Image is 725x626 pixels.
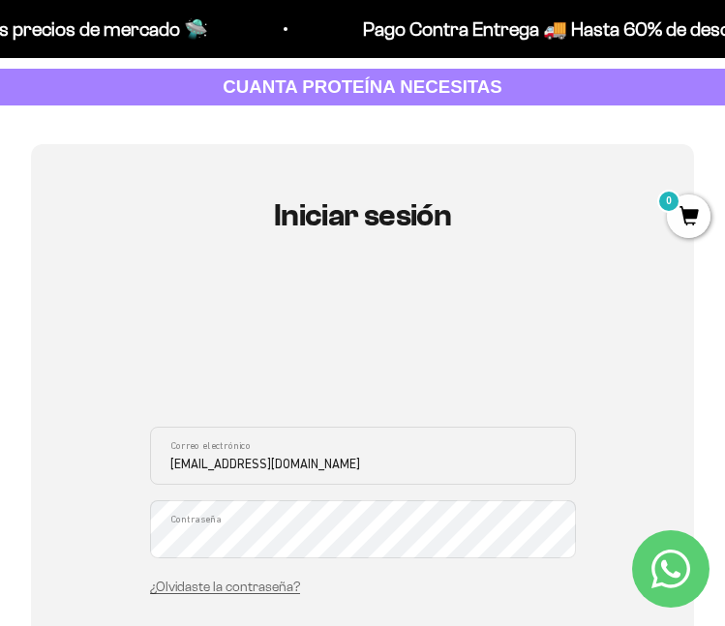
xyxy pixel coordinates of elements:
[667,207,710,228] a: 0
[657,190,680,213] mark: 0
[150,580,300,594] a: ¿Olvidaste la contraseña?
[223,76,502,97] strong: CUANTA PROTEÍNA NECESITAS
[150,288,576,403] iframe: Social Login Buttons
[150,198,576,232] h1: Iniciar sesión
